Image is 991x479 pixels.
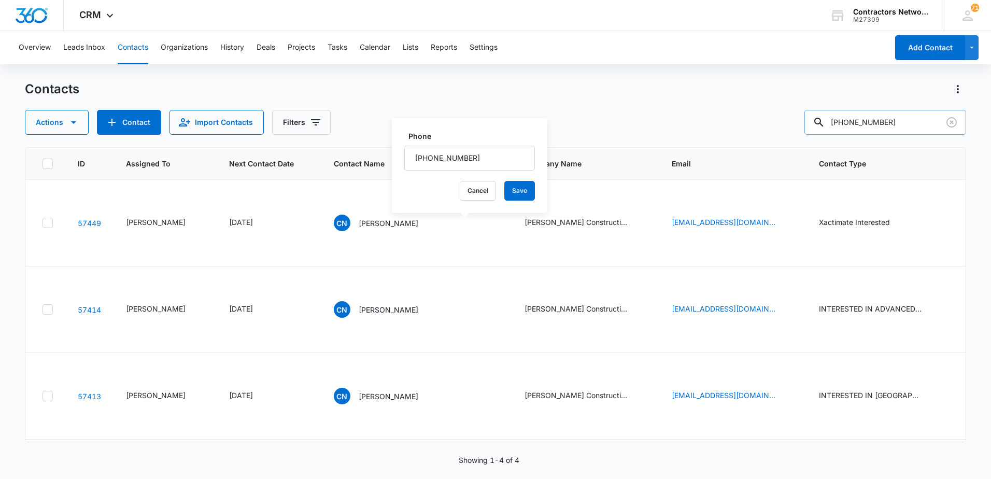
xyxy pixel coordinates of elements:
button: Actions [25,110,89,135]
span: Email [672,158,779,169]
span: Assigned To [126,158,189,169]
button: Add Contact [97,110,161,135]
button: History [220,31,244,64]
button: Overview [19,31,51,64]
span: Contact Name [334,158,422,169]
p: [PERSON_NAME] [359,391,418,402]
div: [DATE] [229,303,253,314]
p: [PERSON_NAME] [359,304,418,315]
div: [PERSON_NAME] [126,390,186,401]
div: [DATE] [229,217,253,228]
p: Showing 1-4 of 4 [459,455,519,466]
span: Company Name [525,158,647,169]
div: Assigned To - Elvis Ruelas - Select to Edit Field [126,217,204,229]
h1: Contacts [25,81,79,97]
button: Contacts [118,31,148,64]
div: INTERESTED IN [GEOGRAPHIC_DATA] [819,390,923,401]
a: [EMAIL_ADDRESS][DOMAIN_NAME] [EMAIL_ADDRESS][DOMAIN_NAME] [672,390,775,401]
p: [PERSON_NAME] [359,218,418,229]
div: Email - cnunnally29@gmail.com cnunnally29@gmail.com - Select to Edit Field [672,303,794,316]
div: [PERSON_NAME] [126,217,186,228]
button: Tasks [328,31,347,64]
button: Add Contact [895,35,965,60]
div: Company Name - Nunnally Construction LLC - Select to Edit Field [525,217,647,229]
button: Leads Inbox [63,31,105,64]
span: ID [78,158,86,169]
div: Contact Type - Xactimate Interested - Select to Edit Field [819,217,909,229]
div: Phone - (312) 972-9485 (312) 972-9485 - Select to Edit Field [462,394,480,406]
div: Contact Type - INTERESTED IN PA - Select to Edit Field [819,390,941,402]
span: CRM [79,9,101,20]
button: Projects [288,31,315,64]
a: Navigate to contact details page for Christopher Nunnally [78,219,101,228]
button: Filters [272,110,331,135]
button: Settings [470,31,498,64]
div: [PERSON_NAME] Construction LLC [525,217,628,228]
button: Organizations [161,31,208,64]
span: Contact Type [819,158,926,169]
div: Contact Name - Christopher Nunnally - Select to Edit Field [334,388,437,404]
button: Reports [431,31,457,64]
div: Assigned To - Elvis Ruelas - Select to Edit Field [126,390,204,402]
div: account id [853,16,929,23]
button: Actions [950,81,966,97]
div: Phone - (312) 972-9485 (312) 972-9485 - Select to Edit Field [462,221,480,233]
label: Phone [408,131,539,142]
div: [PERSON_NAME] Construction LLC [525,303,628,314]
div: Xactimate Interested [819,217,890,228]
div: Next Contact Date - 1762128000 - Select to Edit Field [229,217,272,229]
div: Contact Name - Christopher Nunnally - Select to Edit Field [334,215,437,231]
span: CN [334,215,350,231]
div: [PERSON_NAME] Construction LLC [525,390,628,401]
span: 71 [971,4,979,12]
button: Import Contacts [169,110,264,135]
div: INTERESTED IN ADVANCED PUBLIC ADJUSTING [819,303,923,314]
div: Next Contact Date - 1762128000 - Select to Edit Field [229,303,272,316]
div: Next Contact Date - 1756684800 - Select to Edit Field [229,390,272,402]
input: Phone [404,146,535,171]
button: Save [504,181,535,201]
div: account name [853,8,929,16]
button: Calendar [360,31,390,64]
div: notifications count [971,4,979,12]
button: Lists [403,31,418,64]
button: Deals [257,31,275,64]
button: Cancel [460,181,496,201]
span: Next Contact Date [229,158,294,169]
div: Company Name - Nunnally Construction LLC - Select to Edit Field [525,390,647,402]
div: Email - cnunnally29@gmail.com cnunnally29@gmail.com - Select to Edit Field [672,390,794,402]
a: [EMAIL_ADDRESS][DOMAIN_NAME] [EMAIL_ADDRESS][DOMAIN_NAME] [672,217,775,228]
a: Navigate to contact details page for Christopher Nunnally [78,392,101,401]
button: Clear [943,114,960,131]
div: Assigned To - Elvis Ruelas - Select to Edit Field [126,303,204,316]
div: [DATE] [229,390,253,401]
span: CN [334,388,350,404]
div: Company Name - Nunnally Construction LLC - Select to Edit Field [525,303,647,316]
div: Contact Name - Christopher Nunnally - Select to Edit Field [334,301,437,318]
a: Navigate to contact details page for Christopher Nunnally [78,305,101,314]
div: Contact Type - INTERESTED IN ADVANCED PUBLIC ADJUSTING - Select to Edit Field [819,303,941,316]
a: [EMAIL_ADDRESS][DOMAIN_NAME] [EMAIL_ADDRESS][DOMAIN_NAME] [672,303,775,314]
input: Search Contacts [804,110,966,135]
div: Email - cnunnally29@gmail.com cnunnally29@gmail.com - Select to Edit Field [672,217,794,229]
span: CN [334,301,350,318]
div: Phone - (312) 972-9485 (312) 972-9485 - Select to Edit Field [462,307,480,320]
div: [PERSON_NAME] [126,303,186,314]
